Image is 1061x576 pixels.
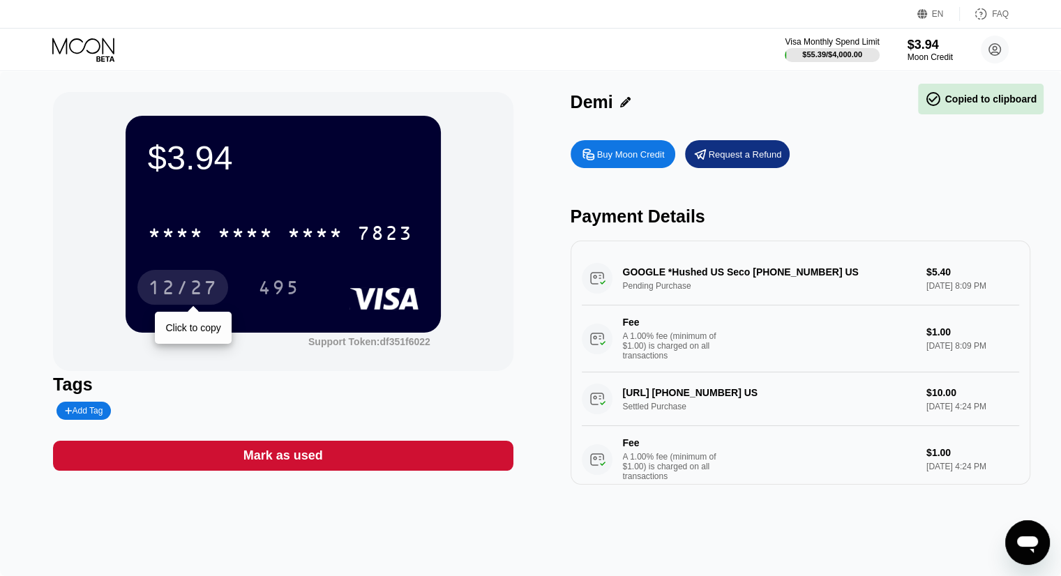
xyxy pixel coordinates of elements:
div: Support Token:df351f6022 [308,336,430,347]
div: Tags [53,374,513,395]
div: Request a Refund [685,140,790,168]
span:  [925,91,942,107]
div: $3.94 [148,138,419,177]
div: A 1.00% fee (minimum of $1.00) is charged on all transactions [623,452,728,481]
iframe: Button to launch messaging window [1005,520,1050,565]
div: $55.39 / $4,000.00 [802,50,862,59]
div: Visa Monthly Spend Limit$55.39/$4,000.00 [785,37,879,62]
div: EN [932,9,944,19]
div: 495 [258,278,300,301]
div: Copied to clipboard [925,91,1037,107]
div: Payment Details [571,206,1030,227]
div: 12/27 [148,278,218,301]
div: Support Token: df351f6022 [308,336,430,347]
div: Click to copy [165,322,220,333]
div: FAQ [960,7,1009,21]
div: Fee [623,437,721,448]
div: [DATE] 8:09 PM [926,341,1019,351]
div: Add Tag [57,402,111,420]
div: $3.94 [908,38,953,52]
div: Request a Refund [709,149,782,160]
div: $3.94Moon Credit [908,38,953,62]
div: [DATE] 4:24 PM [926,462,1019,471]
div: Demi [571,92,613,112]
div: $1.00 [926,447,1019,458]
div: 12/27 [137,270,228,305]
div: Fee [623,317,721,328]
div: FeeA 1.00% fee (minimum of $1.00) is charged on all transactions$1.00[DATE] 8:09 PM [582,305,1019,372]
div: EN [917,7,960,21]
div: Moon Credit [908,52,953,62]
div: 495 [248,270,310,305]
div: Visa Monthly Spend Limit [785,37,879,47]
div: 7823 [357,224,413,246]
div: Add Tag [65,406,103,416]
div: Mark as used [243,448,323,464]
div: Buy Moon Credit [597,149,665,160]
div: Mark as used [53,441,513,471]
div: FAQ [992,9,1009,19]
div: A 1.00% fee (minimum of $1.00) is charged on all transactions [623,331,728,361]
div: FeeA 1.00% fee (minimum of $1.00) is charged on all transactions$1.00[DATE] 4:24 PM [582,426,1019,493]
div: $1.00 [926,326,1019,338]
div: Buy Moon Credit [571,140,675,168]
